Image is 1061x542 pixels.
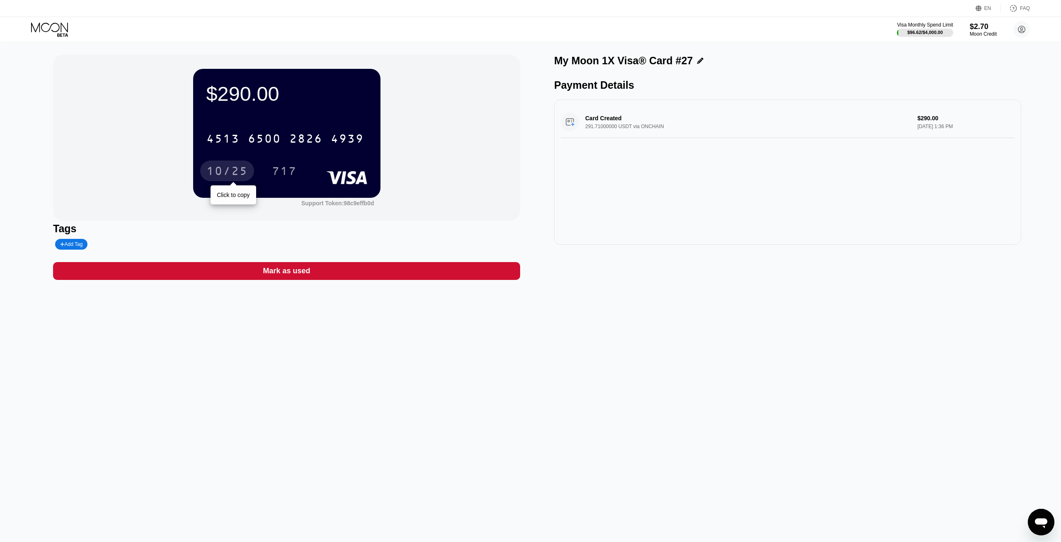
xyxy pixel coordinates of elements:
div: Moon Credit [970,31,997,37]
div: Add Tag [60,241,82,247]
div: Support Token: 98c9effb0d [301,200,374,207]
div: 717 [272,165,297,179]
div: Payment Details [554,79,1021,91]
div: FAQ [1001,4,1030,12]
div: Mark as used [263,266,310,276]
div: 10/25 [206,165,248,179]
div: My Moon 1X Visa® Card #27 [554,55,693,67]
div: 4513 [206,133,240,146]
div: $2.70 [970,22,997,31]
div: 717 [266,160,303,181]
div: 4513650028264939 [201,128,369,149]
div: Visa Monthly Spend Limit [897,22,953,28]
div: 4939 [331,133,364,146]
div: EN [976,4,1001,12]
div: Mark as used [53,262,520,280]
div: Click to copy [217,192,250,198]
div: 2826 [289,133,322,146]
div: 6500 [248,133,281,146]
div: EN [984,5,991,11]
div: $290.00 [206,82,367,105]
div: FAQ [1020,5,1030,11]
div: Visa Monthly Spend Limit$96.62/$4,000.00 [897,22,953,37]
div: Tags [53,223,520,235]
div: $2.70Moon Credit [970,22,997,37]
iframe: Button to launch messaging window [1028,509,1054,535]
div: $96.62 / $4,000.00 [907,30,943,35]
div: Add Tag [55,239,87,250]
div: Support Token:98c9effb0d [301,200,374,207]
div: 10/25 [200,160,254,181]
